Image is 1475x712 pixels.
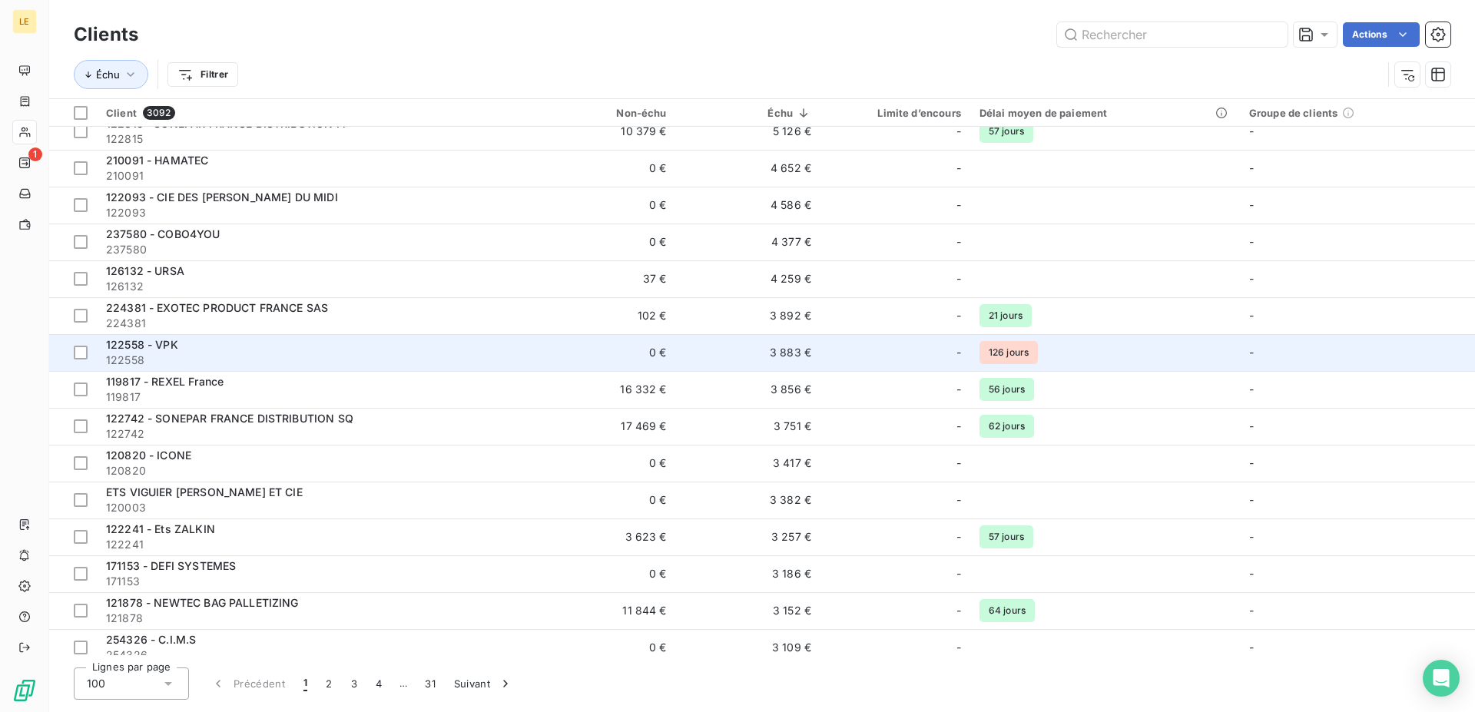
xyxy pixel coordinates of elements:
[979,525,1033,548] span: 57 jours
[12,678,37,703] img: Logo LeanPay
[531,518,675,555] td: 3 623 €
[106,168,522,184] span: 210091
[342,667,366,700] button: 3
[1249,456,1254,469] span: -
[676,482,820,518] td: 3 382 €
[106,574,522,589] span: 171153
[1249,346,1254,359] span: -
[391,671,416,696] span: …
[979,415,1034,438] span: 62 jours
[1249,198,1254,211] span: -
[979,120,1033,143] span: 57 jours
[676,371,820,408] td: 3 856 €
[676,150,820,187] td: 4 652 €
[96,68,120,81] span: Échu
[1249,641,1254,654] span: -
[1249,161,1254,174] span: -
[956,382,961,397] span: -
[1423,660,1460,697] div: Open Intercom Messenger
[956,197,961,213] span: -
[676,592,820,629] td: 3 152 €
[676,629,820,666] td: 3 109 €
[106,154,208,167] span: 210091 - HAMATEC
[167,62,238,87] button: Filtrer
[106,611,522,626] span: 121878
[531,297,675,334] td: 102 €
[1249,272,1254,285] span: -
[956,234,961,250] span: -
[979,341,1038,364] span: 126 jours
[317,667,341,700] button: 2
[956,124,961,139] span: -
[106,463,522,479] span: 120820
[12,9,37,34] div: LE
[956,566,961,581] span: -
[1249,309,1254,322] span: -
[106,131,522,147] span: 122815
[676,555,820,592] td: 3 186 €
[676,518,820,555] td: 3 257 €
[979,599,1035,622] span: 64 jours
[531,113,675,150] td: 10 379 €
[956,640,961,655] span: -
[201,667,294,700] button: Précédent
[1343,22,1420,47] button: Actions
[303,676,307,691] span: 1
[74,21,138,48] h3: Clients
[956,419,961,434] span: -
[531,629,675,666] td: 0 €
[676,297,820,334] td: 3 892 €
[956,529,961,545] span: -
[685,107,811,119] div: Échu
[106,412,353,425] span: 122742 - SONEPAR FRANCE DISTRIBUTION SQ
[531,555,675,592] td: 0 €
[531,224,675,260] td: 0 €
[956,271,961,286] span: -
[1249,419,1254,432] span: -
[74,60,148,89] button: Échu
[106,537,522,552] span: 122241
[676,187,820,224] td: 4 586 €
[676,445,820,482] td: 3 417 €
[531,408,675,445] td: 17 469 €
[676,260,820,297] td: 4 259 €
[106,301,328,314] span: 224381 - EXOTEC PRODUCT FRANCE SAS
[956,161,961,176] span: -
[956,603,961,618] span: -
[106,559,236,572] span: 171153 - DEFI SYSTEMES
[445,667,522,700] button: Suivant
[676,334,820,371] td: 3 883 €
[676,224,820,260] td: 4 377 €
[106,264,184,277] span: 126132 - URSA
[1249,124,1254,137] span: -
[1057,22,1288,47] input: Rechercher
[531,334,675,371] td: 0 €
[1249,235,1254,248] span: -
[1249,604,1254,617] span: -
[531,150,675,187] td: 0 €
[1249,382,1254,396] span: -
[106,596,299,609] span: 121878 - NEWTEC BAG PALLETIZING
[956,308,961,323] span: -
[106,316,522,331] span: 224381
[1249,530,1254,543] span: -
[106,522,215,535] span: 122241 - Ets ZALKIN
[979,107,1231,119] div: Délai moyen de paiement
[979,378,1034,401] span: 56 jours
[106,426,522,442] span: 122742
[106,107,137,119] span: Client
[106,633,196,646] span: 254326 - C.I.M.S
[106,485,303,498] span: ETS VIGUIER [PERSON_NAME] ET CIE
[106,500,522,515] span: 120003
[106,353,522,368] span: 122558
[531,260,675,297] td: 37 €
[106,389,522,405] span: 119817
[106,205,522,220] span: 122093
[416,667,445,700] button: 31
[1249,107,1338,119] span: Groupe de clients
[531,445,675,482] td: 0 €
[366,667,391,700] button: 4
[106,647,522,663] span: 254326
[106,279,522,294] span: 126132
[676,408,820,445] td: 3 751 €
